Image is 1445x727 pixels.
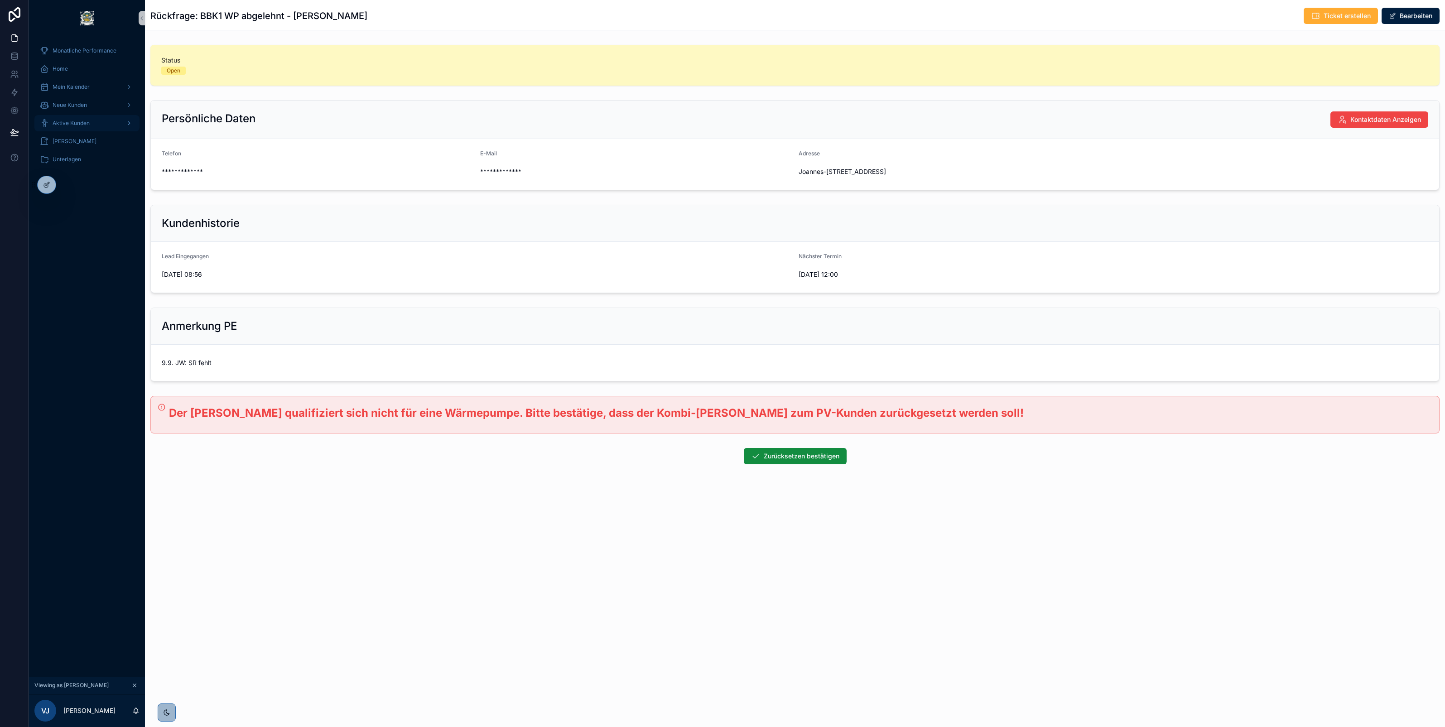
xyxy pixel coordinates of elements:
[34,43,140,59] a: Monatliche Performance
[162,216,240,231] h2: Kundenhistorie
[1382,8,1440,24] button: Bearbeiten
[162,319,237,333] h2: Anmerkung PE
[34,97,140,113] a: Neue Kunden
[480,150,497,157] span: E-Mail
[53,47,116,54] span: Monatliche Performance
[162,150,181,157] span: Telefon
[34,79,140,95] a: Mein Kalender
[80,11,94,25] img: App logo
[34,682,109,689] span: Viewing as [PERSON_NAME]
[63,706,116,715] p: [PERSON_NAME]
[34,61,140,77] a: Home
[34,133,140,149] a: [PERSON_NAME]
[799,150,820,157] span: Adresse
[53,120,90,127] span: Aktive Kunden
[167,67,180,75] div: Open
[41,705,49,716] span: VJ
[161,56,1429,65] span: Status
[744,448,847,464] button: Zurücksetzen bestätigen
[34,151,140,168] a: Unterlagen
[29,36,145,179] div: scrollable content
[1350,115,1421,124] span: Kontaktdaten Anzeigen
[162,358,473,367] span: 9.9. JW: SR fehlt
[169,405,1432,420] div: ## Der Kunde qualifiziert sich nicht für eine Wärmepumpe. Bitte bestätige, dass der Kombi-Kunde z...
[799,167,1110,176] span: Joannes-[STREET_ADDRESS]
[34,115,140,131] a: Aktive Kunden
[799,253,842,260] span: Nächster Termin
[1324,11,1371,20] span: Ticket erstellen
[53,156,81,163] span: Unterlagen
[764,452,839,461] span: Zurücksetzen bestätigen
[162,253,209,260] span: Lead Eingegangen
[53,65,68,72] span: Home
[53,101,87,109] span: Neue Kunden
[162,111,255,126] h2: Persönliche Daten
[1304,8,1378,24] button: Ticket erstellen
[162,270,791,279] span: [DATE] 08:56
[169,405,1432,420] h2: Der [PERSON_NAME] qualifiziert sich nicht für eine Wärmepumpe. Bitte bestätige, dass der Kombi-[P...
[53,83,90,91] span: Mein Kalender
[1330,111,1428,128] button: Kontaktdaten Anzeigen
[53,138,96,145] span: [PERSON_NAME]
[799,270,1428,279] span: [DATE] 12:00
[150,10,367,22] h1: Rückfrage: BBK1 WP abgelehnt - [PERSON_NAME]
